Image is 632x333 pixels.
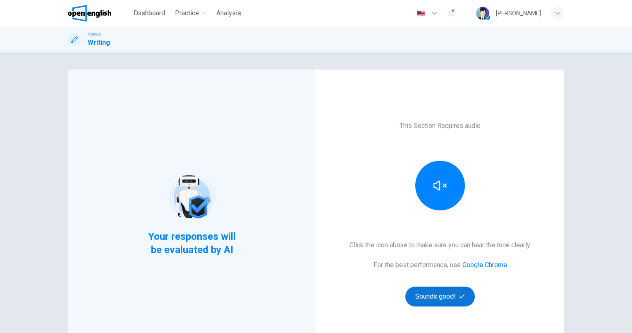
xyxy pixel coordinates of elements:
span: Your responses will be evaluated by AI [142,230,242,256]
h6: For the best performance, use [373,260,507,270]
div: [PERSON_NAME] [496,8,541,18]
span: TOEFL® [88,32,101,38]
button: Dashboard [130,6,168,21]
span: Analysis [216,8,241,18]
img: en [416,10,426,17]
a: OpenEnglish logo [68,5,130,22]
h6: This Section Requires audio [400,121,481,131]
a: Google Chrome [462,261,507,269]
img: Profile picture [476,7,489,20]
span: Dashboard [134,8,165,18]
button: Practice [172,6,210,21]
img: robot icon [165,171,218,223]
img: OpenEnglish logo [68,5,111,22]
button: Sounds good! [405,287,475,306]
button: Analysis [213,6,244,21]
h6: Click the icon above to make sure you can hear the tone clearly. [350,240,531,250]
h1: Writing [88,38,110,48]
span: Practice [175,8,199,18]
